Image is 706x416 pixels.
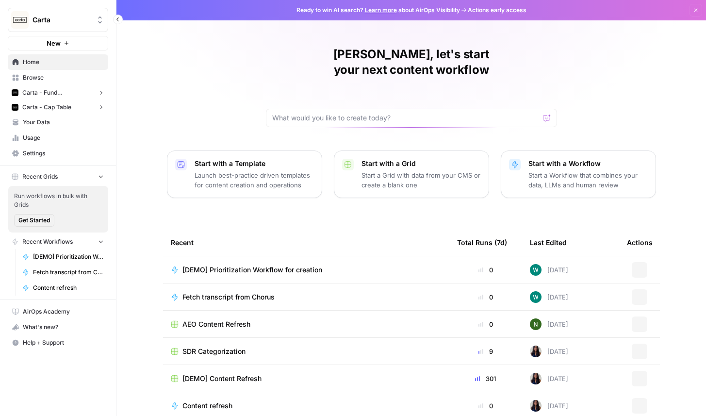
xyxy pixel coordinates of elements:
a: Content refresh [171,401,442,411]
input: What would you like to create today? [272,113,539,123]
span: Settings [23,149,104,158]
p: Start a Workflow that combines your data, LLMs and human review [528,170,648,190]
button: Get Started [14,214,54,227]
div: What's new? [8,320,108,334]
span: Actions early access [468,6,526,15]
span: Usage [23,133,104,142]
button: Start with a GridStart a Grid with data from your CMS or create a blank one [334,150,489,198]
div: 0 [457,319,514,329]
a: Fetch transcript from Chorus [171,292,442,302]
a: AirOps Academy [8,304,108,319]
button: Start with a TemplateLaunch best-practice driven templates for content creation and operations [167,150,322,198]
span: Ready to win AI search? about AirOps Visibility [296,6,460,15]
div: 0 [457,265,514,275]
button: Carta - Fund Administration [8,85,108,100]
a: SDR Categorization [171,347,442,356]
span: Help + Support [23,338,104,347]
img: c35yeiwf0qjehltklbh57st2xhbo [12,104,18,111]
span: Home [23,58,104,67]
button: New [8,36,108,50]
span: Fetch transcript from Chorus [182,292,275,302]
a: Your Data [8,115,108,130]
button: Recent Grids [8,169,108,184]
img: g4o9tbhziz0738ibrok3k9f5ina6 [530,318,542,330]
span: Get Started [18,216,50,225]
div: Total Runs (7d) [457,229,507,256]
div: [DATE] [530,400,568,412]
a: Usage [8,130,108,146]
a: Home [8,54,108,70]
span: Your Data [23,118,104,127]
img: vaiar9hhcrg879pubqop5lsxqhgw [530,264,542,276]
button: Carta - Cap Table [8,100,108,115]
span: [DEMO] Content Refresh [182,374,262,383]
div: [DATE] [530,291,568,303]
p: Start with a Grid [361,159,481,168]
span: Fetch transcript from Chorus [33,268,104,277]
a: Learn more [365,6,397,14]
img: c35yeiwf0qjehltklbh57st2xhbo [12,89,18,96]
span: Run workflows in bulk with Grids [14,192,102,209]
span: Browse [23,73,104,82]
span: Recent Grids [22,172,58,181]
p: Launch best-practice driven templates for content creation and operations [195,170,314,190]
span: Carta - Cap Table [22,103,71,112]
a: [DEMO] Prioritization Workflow for creation [18,249,108,265]
div: Actions [627,229,653,256]
span: Content refresh [33,283,104,292]
span: Carta - Fund Administration [22,88,94,97]
span: Content refresh [182,401,232,411]
span: AirOps Academy [23,307,104,316]
span: [DEMO] Prioritization Workflow for creation [33,252,104,261]
div: Recent [171,229,442,256]
a: [DEMO] Prioritization Workflow for creation [171,265,442,275]
span: AEO Content Refresh [182,319,250,329]
div: [DATE] [530,264,568,276]
button: Start with a WorkflowStart a Workflow that combines your data, LLMs and human review [501,150,656,198]
div: [DATE] [530,318,568,330]
p: Start a Grid with data from your CMS or create a blank one [361,170,481,190]
span: Carta [33,15,91,25]
button: What's new? [8,319,108,335]
img: rox323kbkgutb4wcij4krxobkpon [530,373,542,384]
span: SDR Categorization [182,347,246,356]
span: New [47,38,61,48]
a: Settings [8,146,108,161]
a: [DEMO] Content Refresh [171,374,442,383]
a: Fetch transcript from Chorus [18,265,108,280]
h1: [PERSON_NAME], let's start your next content workflow [266,47,557,78]
p: Start with a Template [195,159,314,168]
div: Last Edited [530,229,567,256]
div: [DATE] [530,346,568,357]
img: Carta Logo [11,11,29,29]
a: AEO Content Refresh [171,319,442,329]
button: Workspace: Carta [8,8,108,32]
button: Help + Support [8,335,108,350]
img: rox323kbkgutb4wcij4krxobkpon [530,400,542,412]
a: Content refresh [18,280,108,296]
span: [DEMO] Prioritization Workflow for creation [182,265,322,275]
span: Recent Workflows [22,237,73,246]
div: [DATE] [530,373,568,384]
div: 9 [457,347,514,356]
a: Browse [8,70,108,85]
div: 301 [457,374,514,383]
button: Recent Workflows [8,234,108,249]
img: vaiar9hhcrg879pubqop5lsxqhgw [530,291,542,303]
div: 0 [457,401,514,411]
img: rox323kbkgutb4wcij4krxobkpon [530,346,542,357]
p: Start with a Workflow [528,159,648,168]
div: 0 [457,292,514,302]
